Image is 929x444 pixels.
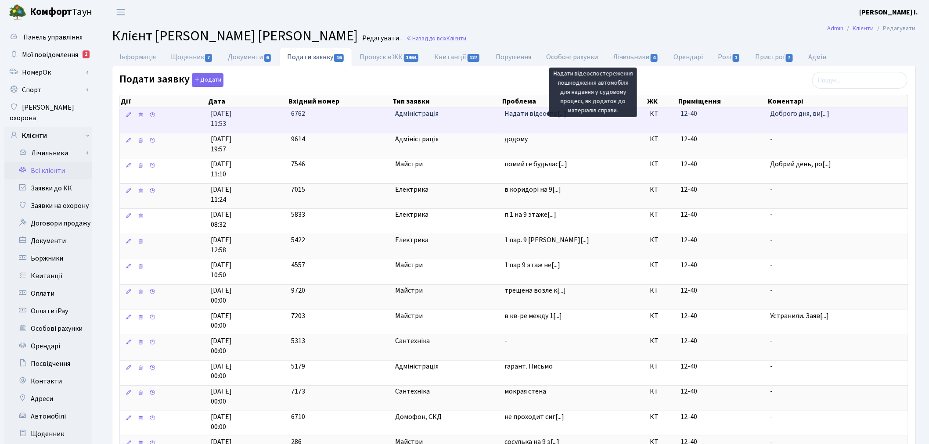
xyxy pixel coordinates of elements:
a: [PERSON_NAME] І. [860,7,918,18]
span: - [771,286,904,296]
th: Дата [207,95,288,107]
a: Договори продажу [4,215,92,232]
span: 12-40 [681,134,698,144]
span: 5833 [291,210,305,219]
a: Орендарі [666,48,710,66]
span: КТ [650,210,674,220]
span: 12-40 [681,362,698,371]
span: 12-40 [681,185,698,194]
span: - [771,134,904,144]
a: Всі клієнти [4,162,92,179]
a: Пристрої [748,48,801,66]
a: Орендарі [4,337,92,355]
a: Порушення [488,48,539,66]
button: Переключити навігацію [110,5,132,19]
b: [PERSON_NAME] І. [860,7,918,17]
span: КТ [650,387,674,397]
a: Документи [4,232,92,250]
span: КТ [650,412,674,422]
span: 12-40 [681,260,698,270]
a: Заявки до КК [4,179,92,197]
span: - [771,260,904,270]
span: [DATE] 10:50 [211,260,284,280]
span: Сантехніка [395,387,497,397]
span: Електрика [395,210,497,220]
img: logo.png [9,4,26,21]
span: [DATE] 11:10 [211,159,284,179]
th: Коментарі [767,95,908,107]
span: додому [505,134,643,144]
span: 1 пар. 9 [PERSON_NAME][...] [505,235,590,245]
span: - [771,387,904,397]
span: гарант. Письмо [505,362,643,372]
th: Приміщення [677,95,767,107]
span: Сантехніка [395,336,497,346]
a: Квитанції [4,267,92,285]
span: 7015 [291,185,305,194]
span: 7203 [291,311,305,321]
a: Лічильники [10,144,92,162]
span: КТ [650,336,674,346]
span: 5179 [291,362,305,371]
span: Мої повідомлення [22,50,78,60]
span: - [771,185,904,195]
a: Квитанції [427,48,488,66]
span: [DATE] 00:00 [211,387,284,407]
a: Ролі [710,48,748,66]
span: 1 [733,54,740,62]
span: КТ [650,159,674,169]
span: - [771,336,904,346]
span: 6 [264,54,271,62]
a: Щоденник [4,425,92,443]
span: 12-40 [681,159,698,169]
a: Адреси [4,390,92,408]
th: Дії [120,95,207,107]
span: 12-40 [681,286,698,295]
span: 5422 [291,235,305,245]
span: Електрика [395,235,497,245]
span: [DATE] 19:57 [211,134,284,154]
span: [DATE] 00:00 [211,336,284,356]
a: Подати заявку [280,48,352,66]
span: в коридорі на 9[...] [505,185,562,194]
span: [DATE] 00:00 [211,286,284,306]
input: Пошук... [812,72,907,89]
a: [PERSON_NAME] охорона [4,99,92,127]
span: Домофон, СКД [395,412,497,422]
a: Контакти [4,372,92,390]
span: 4557 [291,260,305,270]
a: Оплати iPay [4,302,92,320]
span: Устранили. Заяв[...] [771,311,829,321]
span: Адміністрація [395,362,497,372]
span: Клієнт [PERSON_NAME] [PERSON_NAME] [112,26,358,46]
span: 12-40 [681,387,698,396]
span: п.1 на 9 этаже[...] [505,210,557,219]
a: Автомобілі [4,408,92,425]
span: 4 [651,54,658,62]
nav: breadcrumb [814,19,929,38]
span: [DATE] 12:58 [211,235,284,255]
span: Майстри [395,260,497,270]
small: Редагувати . [360,34,402,43]
span: помийте будьлас[...] [505,159,568,169]
label: Подати заявку [119,73,223,87]
span: - [771,235,904,245]
span: 9614 [291,134,305,144]
span: трещена возле к[...] [505,286,566,295]
span: - [771,362,904,372]
span: КТ [650,362,674,372]
a: Оплати [4,285,92,302]
a: НомерОк [4,64,92,81]
a: Мої повідомлення2 [4,46,92,64]
a: Назад до всіхКлієнти [406,34,466,43]
span: 12-40 [681,336,698,346]
span: [DATE] 11:24 [211,185,284,205]
span: [DATE] 11:53 [211,109,284,129]
a: Інформація [112,48,163,66]
span: 12-40 [681,235,698,245]
a: Лічильники [605,48,666,66]
a: Клієнти [4,127,92,144]
span: 12-40 [681,109,698,118]
a: Спорт [4,81,92,99]
span: Електрика [395,185,497,195]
